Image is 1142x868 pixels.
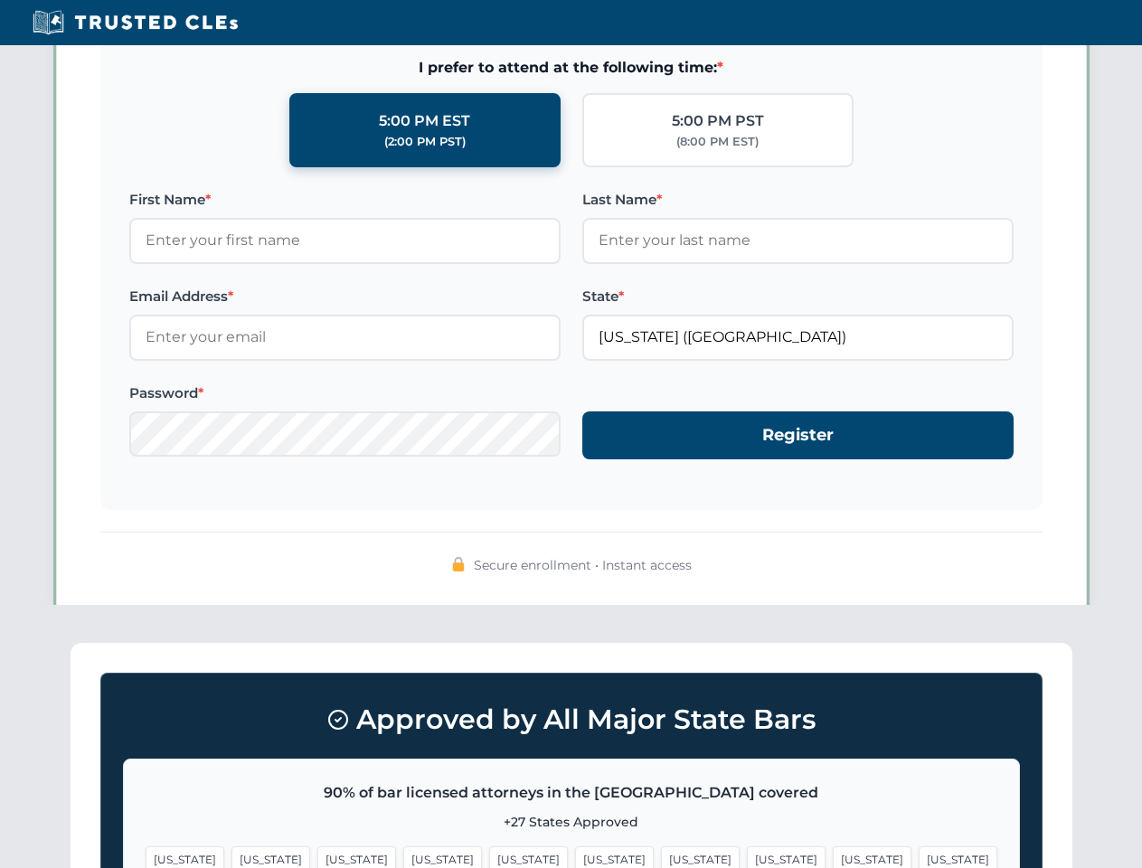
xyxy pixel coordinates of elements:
[582,286,1014,307] label: State
[27,9,243,36] img: Trusted CLEs
[676,133,759,151] div: (8:00 PM EST)
[146,812,997,832] p: +27 States Approved
[474,555,692,575] span: Secure enrollment • Instant access
[129,189,561,211] label: First Name
[379,109,470,133] div: 5:00 PM EST
[582,315,1014,360] input: Florida (FL)
[451,557,466,571] img: 🔒
[672,109,764,133] div: 5:00 PM PST
[384,133,466,151] div: (2:00 PM PST)
[129,218,561,263] input: Enter your first name
[582,189,1014,211] label: Last Name
[582,218,1014,263] input: Enter your last name
[129,315,561,360] input: Enter your email
[123,695,1020,744] h3: Approved by All Major State Bars
[146,781,997,805] p: 90% of bar licensed attorneys in the [GEOGRAPHIC_DATA] covered
[129,286,561,307] label: Email Address
[129,56,1014,80] span: I prefer to attend at the following time:
[129,382,561,404] label: Password
[582,411,1014,459] button: Register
